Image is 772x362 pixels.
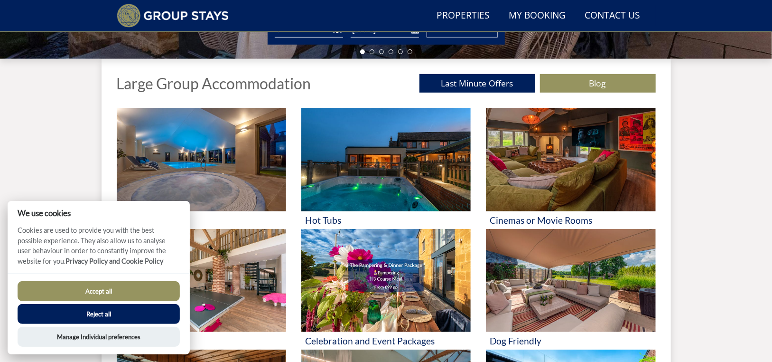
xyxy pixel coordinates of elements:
[486,108,655,229] a: 'Cinemas or Movie Rooms' - Large Group Accommodation Holiday Ideas Cinemas or Movie Rooms
[490,215,651,225] h3: Cinemas or Movie Rooms
[301,108,471,229] a: 'Hot Tubs' - Large Group Accommodation Holiday Ideas Hot Tubs
[419,74,535,93] a: Last Minute Offers
[490,336,651,346] h3: Dog Friendly
[121,215,282,225] h3: Swimming Pool
[486,108,655,211] img: 'Cinemas or Movie Rooms' - Large Group Accommodation Holiday Ideas
[117,229,286,333] img: 'Games Rooms' - Large Group Accommodation Holiday Ideas
[117,229,286,350] a: 'Games Rooms' - Large Group Accommodation Holiday Ideas Games Rooms
[18,304,180,324] button: Reject all
[117,4,229,28] img: Group Stays
[117,75,311,92] h1: Large Group Accommodation
[121,336,282,346] h3: Games Rooms
[486,229,655,333] img: 'Dog Friendly' - Large Group Accommodation Holiday Ideas
[486,229,655,350] a: 'Dog Friendly' - Large Group Accommodation Holiday Ideas Dog Friendly
[433,5,494,27] a: Properties
[581,5,644,27] a: Contact Us
[305,336,467,346] h3: Celebration and Event Packages
[117,108,286,229] a: 'Swimming Pool' - Large Group Accommodation Holiday Ideas Swimming Pool
[8,209,190,218] h2: We use cookies
[540,74,656,93] a: Blog
[18,281,180,301] button: Accept all
[305,215,467,225] h3: Hot Tubs
[505,5,570,27] a: My Booking
[301,229,471,350] a: 'Celebration and Event Packages' - Large Group Accommodation Holiday Ideas Celebration and Event ...
[65,257,163,265] a: Privacy Policy and Cookie Policy
[117,108,286,211] img: 'Swimming Pool' - Large Group Accommodation Holiday Ideas
[8,225,190,273] p: Cookies are used to provide you with the best possible experience. They also allow us to analyse ...
[18,327,180,347] button: Manage Individual preferences
[301,229,471,333] img: 'Celebration and Event Packages' - Large Group Accommodation Holiday Ideas
[301,108,471,211] img: 'Hot Tubs' - Large Group Accommodation Holiday Ideas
